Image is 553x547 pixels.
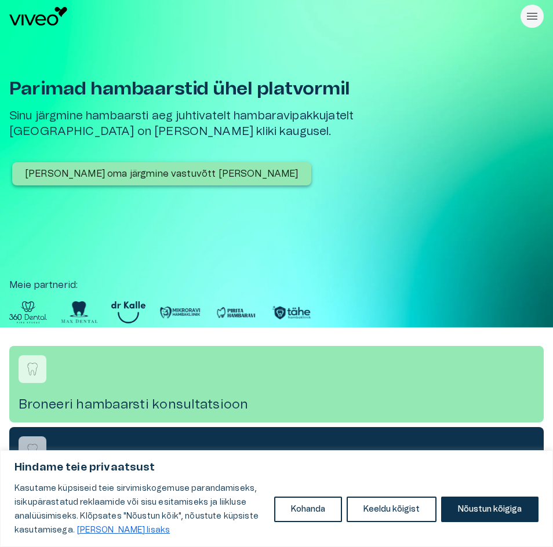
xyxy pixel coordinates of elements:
button: Keeldu kõigist [347,497,436,522]
a: Navigate to service booking [9,427,544,503]
h5: Sinu järgmine hambaarsti aeg juhtivatelt hambaravipakkujatelt [GEOGRAPHIC_DATA] on [PERSON_NAME] ... [9,108,385,139]
button: [PERSON_NAME] oma järgmine vastuvõtt [PERSON_NAME] [12,162,311,185]
button: Rippmenüü nähtavus [521,5,544,28]
img: Partner logo [61,301,97,323]
a: Navigate to service booking [9,346,544,422]
button: Kohanda [274,497,342,522]
button: Nõustun kõigiga [441,497,539,522]
p: Meie partnerid : [9,278,544,292]
p: Kasutame küpsiseid teie sirvimiskogemuse parandamiseks, isikupärastatud reklaamide või sisu esita... [14,482,265,537]
a: Loe lisaks [77,526,170,535]
h4: Broneeri hambaarsti konsultatsioon [19,397,534,413]
img: Partner logo [215,301,257,323]
img: Viveo logo [9,7,67,25]
img: Partner logo [159,301,201,323]
img: Partner logo [111,301,145,323]
img: Partner logo [271,301,312,323]
h1: Parimad hambaarstid ühel platvormil [9,79,385,99]
a: Navigate to homepage [9,7,516,25]
p: [PERSON_NAME] oma järgmine vastuvõtt [PERSON_NAME] [25,167,299,181]
img: Broneeri hambaarsti konsultatsioon logo [24,360,41,378]
img: Broneeri hammaste puhastamine logo [24,442,41,459]
img: Partner logo [9,301,47,323]
p: Hindame teie privaatsust [14,461,539,475]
